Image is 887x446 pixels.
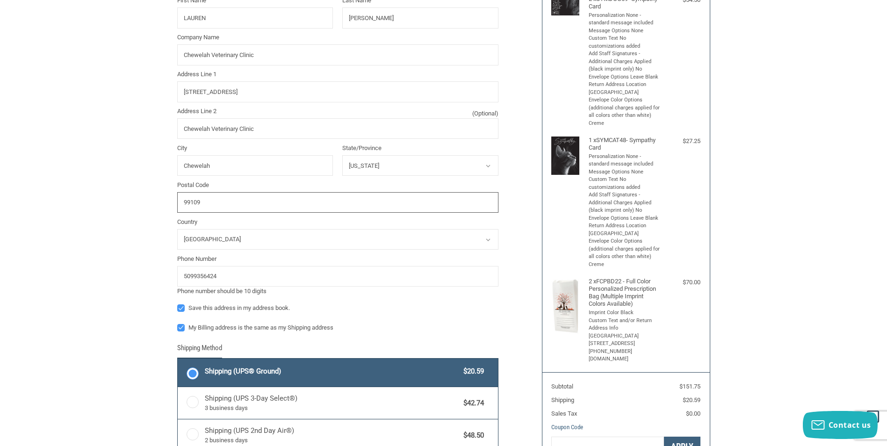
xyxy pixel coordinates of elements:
[459,398,484,409] span: $42.74
[589,191,661,215] li: Add Staff Signatures - Additional Charges Applied (black imprint only) No
[177,343,222,358] legend: Shipping Method
[686,410,700,417] span: $0.00
[459,366,484,377] span: $20.59
[177,33,498,42] label: Company Name
[589,317,661,363] li: Custom Text and/or Return Address Info [GEOGRAPHIC_DATA] [STREET_ADDRESS] [PHONE_NUMBER] [DOMAIN_...
[683,396,700,403] span: $20.59
[589,222,661,237] li: Return Address Location [GEOGRAPHIC_DATA]
[342,144,498,153] label: State/Province
[472,109,498,118] small: (Optional)
[663,278,700,287] div: $70.00
[589,215,661,223] li: Envelope Options Leave Blank
[551,396,574,403] span: Shipping
[177,144,333,153] label: City
[177,107,498,116] label: Address Line 2
[589,309,661,317] li: Imprint Color Black
[829,420,871,430] span: Contact us
[177,180,498,190] label: Postal Code
[205,403,459,413] span: 3 business days
[589,137,661,152] h4: 1 x SYMCAT48- Sympathy Card
[205,436,459,445] span: 2 business days
[177,304,498,312] label: Save this address in my address book.
[589,96,661,127] li: Envelope Color Options (additional charges applied for all colors other than white) Creme
[589,35,661,50] li: Custom Text No customizations added
[551,383,573,390] span: Subtotal
[589,81,661,96] li: Return Address Location [GEOGRAPHIC_DATA]
[589,27,661,35] li: Message Options None
[589,237,661,268] li: Envelope Color Options (additional charges applied for all colors other than white) Creme
[589,153,661,168] li: Personalization None - standard message included
[663,137,700,146] div: $27.25
[177,217,498,227] label: Country
[589,176,661,191] li: Custom Text No customizations added
[177,254,498,264] label: Phone Number
[177,70,498,79] label: Address Line 1
[589,73,661,81] li: Envelope Options Leave Blank
[177,287,498,296] div: Phone number should be 10 digits
[589,278,661,308] h4: 2 x FCPBD22 - Full Color Personalized Prescription Bag (Multiple Imprint Colors Available)
[679,383,700,390] span: $151.75
[589,12,661,27] li: Personalization None - standard message included
[205,366,459,377] span: Shipping (UPS® Ground)
[551,410,577,417] span: Sales Tax
[177,324,498,331] label: My Billing address is the same as my Shipping address
[205,393,459,413] span: Shipping (UPS 3-Day Select®)
[551,424,583,431] a: Coupon Code
[589,50,661,73] li: Add Staff Signatures - Additional Charges Applied (black imprint only) No
[803,411,878,439] button: Contact us
[589,168,661,176] li: Message Options None
[459,430,484,441] span: $48.50
[205,425,459,445] span: Shipping (UPS 2nd Day Air®)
